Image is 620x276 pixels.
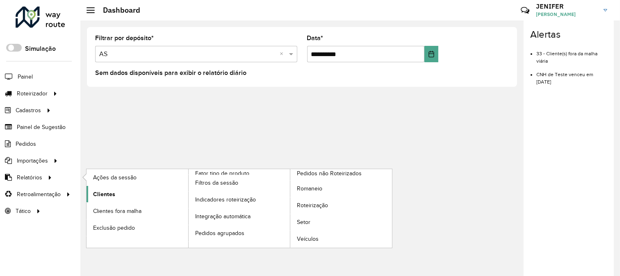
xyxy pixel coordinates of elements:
span: Integração automática [195,212,251,221]
span: Ações da sessão [93,173,137,182]
a: Exclusão pedido [87,219,188,236]
a: Setor [290,214,392,231]
span: Exclusão pedido [93,224,135,232]
span: Roteirizador [17,89,48,98]
label: Data [307,33,324,43]
span: Painel de Sugestão [17,123,66,131]
a: Veículos [290,231,392,247]
a: Contato Rápido [516,2,534,19]
span: Importações [17,156,48,165]
span: Roteirização [297,201,328,210]
span: Cadastros [16,106,41,115]
span: Retroalimentação [17,190,61,199]
span: Filtros da sessão [195,179,238,187]
span: Setor [297,218,310,226]
h3: JENIFER [536,2,597,10]
a: Clientes fora malha [87,203,188,219]
label: Sem dados disponíveis para exibir o relatório diário [95,68,246,78]
a: Ações da sessão [87,169,188,186]
span: Romaneio [297,184,322,193]
button: Choose Date [424,46,438,62]
a: Indicadores roteirização [189,192,290,208]
span: Clientes [93,190,115,199]
span: Painel [18,72,33,81]
li: 33 - Cliente(s) fora da malha viária [536,44,607,65]
li: CNH de Teste venceu em [DATE] [536,65,607,86]
a: Integração automática [189,208,290,225]
span: Fator tipo de produto [195,169,249,178]
span: Tático [16,207,31,215]
span: Indicadores roteirização [195,195,256,204]
a: Pedidos agrupados [189,225,290,242]
span: Pedidos não Roteirizados [297,169,362,178]
a: Filtros da sessão [189,175,290,191]
span: Clientes fora malha [93,207,141,215]
h4: Alertas [530,29,607,41]
label: Filtrar por depósito [95,33,154,43]
span: Clear all [280,49,287,59]
a: Clientes [87,186,188,202]
span: Pedidos agrupados [195,229,244,238]
a: Romaneio [290,181,392,197]
span: [PERSON_NAME] [536,11,597,18]
a: Roteirização [290,197,392,214]
h2: Dashboard [95,6,140,15]
label: Simulação [25,44,56,54]
a: Fator tipo de produto [87,169,290,247]
a: Pedidos não Roteirizados [189,169,392,247]
span: Relatórios [17,173,42,182]
span: Veículos [297,235,319,243]
span: Pedidos [16,140,36,148]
